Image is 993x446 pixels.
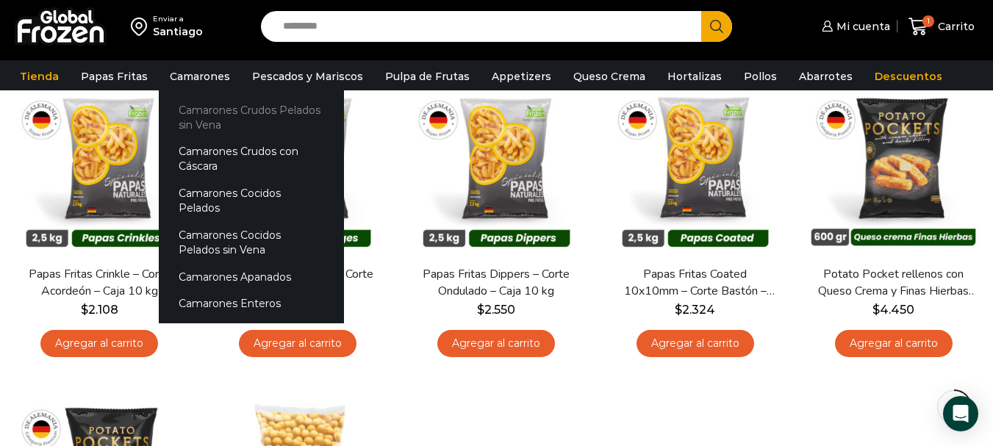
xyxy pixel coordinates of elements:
span: Carrito [934,19,975,34]
bdi: 2.108 [81,303,118,317]
span: $ [477,303,484,317]
a: Mi cuenta [818,12,890,41]
span: 1 [922,15,934,27]
a: Agregar al carrito: “Papas Fritas Wedges – Corte Gajo - Caja 10 kg” [239,330,356,357]
a: Abarrotes [792,62,860,90]
a: Queso Crema [566,62,653,90]
a: Agregar al carrito: “Papas Fritas Crinkle - Corte Acordeón - Caja 10 kg” [40,330,158,357]
a: Camarones [162,62,237,90]
div: Santiago [153,24,203,39]
a: Descuentos [867,62,950,90]
a: Papas Fritas Crinkle – Corte Acordeón – Caja 10 kg [20,266,179,300]
a: Papas Fritas Coated 10x10mm – Corte Bastón – Caja 10 kg [616,266,775,300]
a: Agregar al carrito: “Papas Fritas Dippers - Corte Ondulado - Caja 10 kg” [437,330,555,357]
a: Tienda [12,62,66,90]
span: $ [872,303,880,317]
a: Pollos [736,62,784,90]
a: Camarones Enteros [159,290,344,317]
a: Papas Fritas [74,62,155,90]
a: 1 Carrito [905,10,978,44]
a: Papas Fritas Dippers – Corte Ondulado – Caja 10 kg [417,266,576,300]
a: Camarones Crudos Pelados sin Vena [159,96,344,138]
a: Camarones Apanados [159,263,344,290]
span: $ [675,303,682,317]
span: $ [81,303,88,317]
a: Agregar al carrito: “Papas Fritas Coated 10x10mm - Corte Bastón - Caja 10 kg” [637,330,754,357]
a: Potato Pocket rellenos con Queso Crema y Finas Hierbas – Caja 8.4 kg [814,266,973,300]
span: Mi cuenta [833,19,890,34]
a: Hortalizas [660,62,729,90]
a: Agregar al carrito: “Potato Pocket rellenos con Queso Crema y Finas Hierbas - Caja 8.4 kg” [835,330,953,357]
a: Camarones Crudos con Cáscara [159,138,344,180]
a: Pescados y Mariscos [245,62,370,90]
img: address-field-icon.svg [131,14,153,39]
div: Open Intercom Messenger [943,396,978,431]
a: Pulpa de Frutas [378,62,477,90]
div: Enviar a [153,14,203,24]
bdi: 4.450 [872,303,914,317]
bdi: 2.324 [675,303,715,317]
a: Appetizers [484,62,559,90]
a: Camarones Cocidos Pelados [159,180,344,222]
bdi: 2.550 [477,303,515,317]
a: Camarones Cocidos Pelados sin Vena [159,221,344,263]
button: Search button [701,11,732,42]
